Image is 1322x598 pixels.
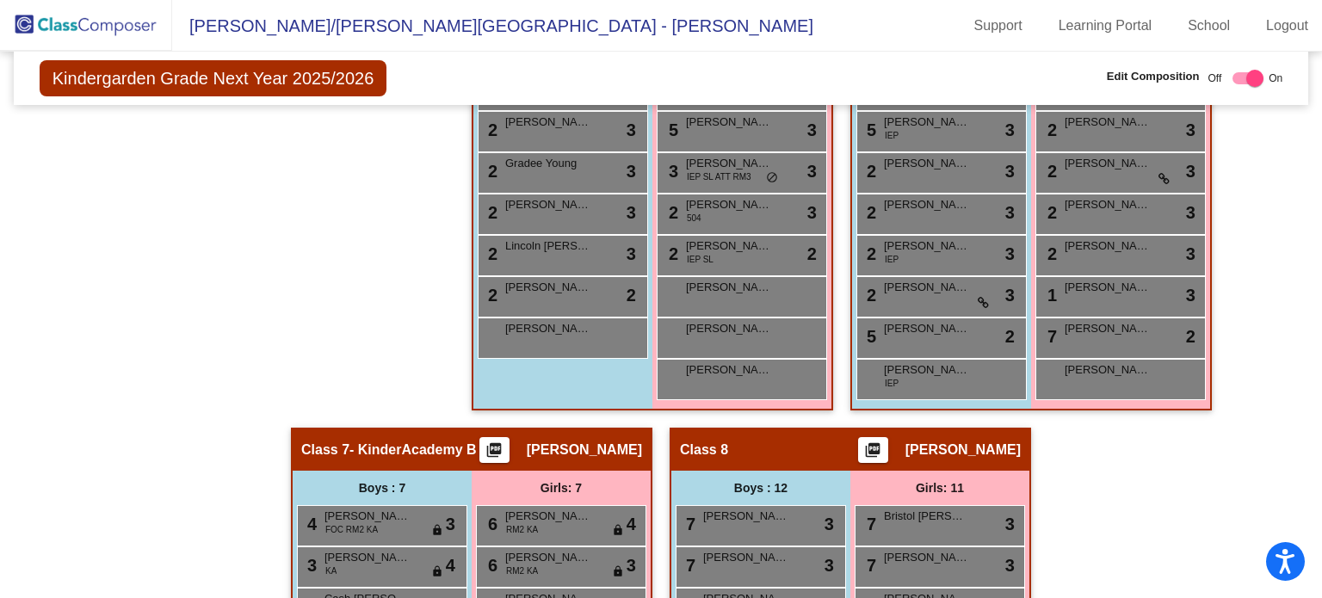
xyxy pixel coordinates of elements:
[884,155,970,172] span: [PERSON_NAME]
[484,441,504,465] mat-icon: picture_as_pdf
[1269,71,1282,86] span: On
[862,203,876,222] span: 2
[505,196,591,213] span: [PERSON_NAME]
[1065,114,1151,131] span: [PERSON_NAME]
[505,320,591,337] span: [PERSON_NAME]
[682,556,695,575] span: 7
[172,12,813,40] span: [PERSON_NAME]/[PERSON_NAME][GEOGRAPHIC_DATA] - [PERSON_NAME]
[664,162,678,181] span: 3
[1252,12,1322,40] a: Logout
[664,244,678,263] span: 2
[627,552,636,578] span: 3
[627,117,636,143] span: 3
[885,129,899,142] span: IEP
[1005,282,1015,308] span: 3
[1107,68,1200,85] span: Edit Composition
[862,441,883,465] mat-icon: picture_as_pdf
[324,508,411,525] span: [PERSON_NAME] [PERSON_NAME]
[1186,158,1195,184] span: 3
[686,155,772,172] span: [PERSON_NAME]
[884,320,970,337] span: [PERSON_NAME]
[612,524,624,538] span: lock
[687,212,701,225] span: 504
[324,549,411,566] span: [PERSON_NAME]
[484,203,497,222] span: 2
[505,155,591,172] span: Gradee Young
[484,556,497,575] span: 6
[627,241,636,267] span: 3
[484,515,497,533] span: 6
[687,170,751,183] span: IEP SL ATT RM3
[862,244,876,263] span: 2
[1186,241,1195,267] span: 3
[664,120,678,139] span: 5
[627,200,636,225] span: 3
[1186,117,1195,143] span: 3
[1208,71,1221,86] span: Off
[686,279,772,296] span: [PERSON_NAME]
[884,114,970,131] span: [PERSON_NAME]
[505,237,591,255] span: Lincoln [PERSON_NAME]
[1186,200,1195,225] span: 3
[325,564,337,577] span: KA
[505,508,591,525] span: [PERSON_NAME]
[884,361,970,379] span: [PERSON_NAME]
[766,171,778,185] span: do_not_disturb_alt
[862,162,876,181] span: 2
[505,549,591,566] span: [PERSON_NAME]
[484,162,497,181] span: 2
[1005,241,1015,267] span: 3
[303,515,317,533] span: 4
[627,158,636,184] span: 3
[686,196,772,213] span: [PERSON_NAME]
[686,114,772,131] span: [PERSON_NAME]
[472,471,651,505] div: Girls: 7
[862,120,876,139] span: 5
[1065,279,1151,296] span: [PERSON_NAME]
[807,158,817,184] span: 3
[505,279,591,296] span: [PERSON_NAME] [PERSON_NAME]
[687,253,714,266] span: IEP SL
[627,282,636,308] span: 2
[1043,244,1057,263] span: 2
[612,565,624,579] span: lock
[1065,237,1151,255] span: [PERSON_NAME]
[884,549,970,566] span: [PERSON_NAME]
[349,441,477,459] span: - KinderAcademy B
[484,286,497,305] span: 2
[505,114,591,131] span: [PERSON_NAME]
[682,515,695,533] span: 7
[303,556,317,575] span: 3
[686,237,772,255] span: [PERSON_NAME]
[686,361,772,379] span: [PERSON_NAME]
[446,511,455,537] span: 3
[858,437,888,463] button: Print Students Details
[664,203,678,222] span: 2
[484,244,497,263] span: 2
[627,511,636,537] span: 4
[1005,324,1015,349] span: 2
[1043,162,1057,181] span: 2
[885,253,899,266] span: IEP
[1186,324,1195,349] span: 2
[506,564,538,577] span: RM2 KA
[961,12,1036,40] a: Support
[1005,200,1015,225] span: 3
[1005,117,1015,143] span: 3
[1186,282,1195,308] span: 3
[1065,361,1151,379] span: [PERSON_NAME]
[506,523,538,536] span: RM2 KA
[703,508,789,525] span: [PERSON_NAME]
[680,441,728,459] span: Class 8
[671,471,850,505] div: Boys : 12
[807,117,817,143] span: 3
[1043,286,1057,305] span: 1
[1043,203,1057,222] span: 2
[807,200,817,225] span: 3
[884,237,970,255] span: [PERSON_NAME]
[301,441,349,459] span: Class 7
[1174,12,1244,40] a: School
[885,377,899,390] span: IEP
[431,565,443,579] span: lock
[862,515,876,533] span: 7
